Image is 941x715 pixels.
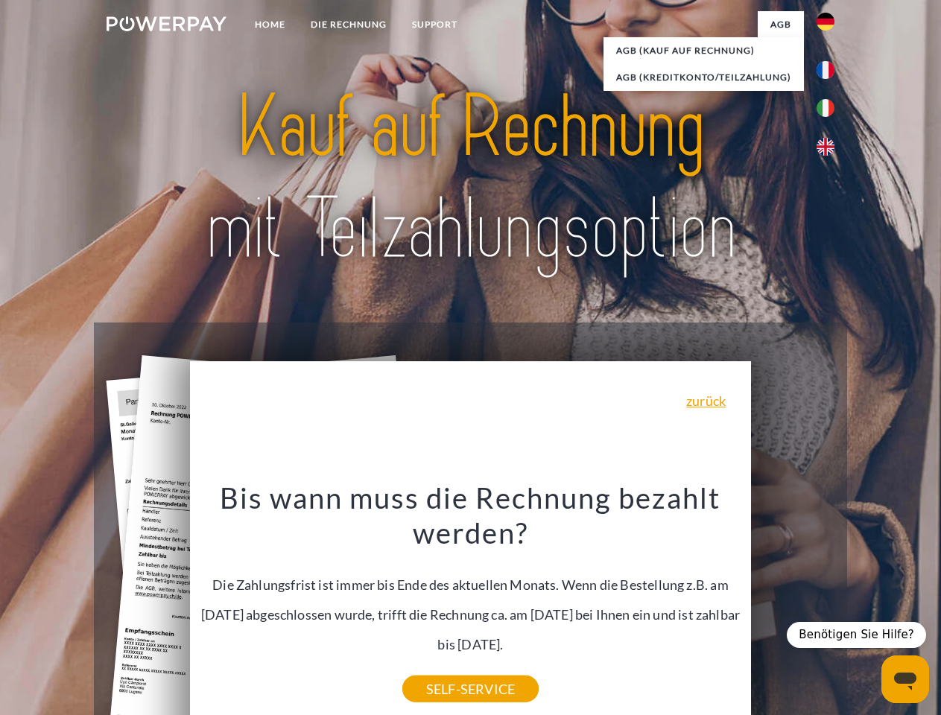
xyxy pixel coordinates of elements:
[787,622,926,648] div: Benötigen Sie Hilfe?
[242,11,298,38] a: Home
[817,13,834,31] img: de
[399,11,470,38] a: SUPPORT
[817,138,834,156] img: en
[199,480,743,689] div: Die Zahlungsfrist ist immer bis Ende des aktuellen Monats. Wenn die Bestellung z.B. am [DATE] abg...
[199,480,743,551] h3: Bis wann muss die Rechnung bezahlt werden?
[686,394,726,407] a: zurück
[402,676,539,702] a: SELF-SERVICE
[817,61,834,79] img: fr
[603,37,804,64] a: AGB (Kauf auf Rechnung)
[817,99,834,117] img: it
[298,11,399,38] a: DIE RECHNUNG
[603,64,804,91] a: AGB (Kreditkonto/Teilzahlung)
[758,11,804,38] a: agb
[142,71,799,285] img: title-powerpay_de.svg
[881,655,929,703] iframe: Schaltfläche zum Öffnen des Messaging-Fensters; Konversation läuft
[107,16,226,31] img: logo-powerpay-white.svg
